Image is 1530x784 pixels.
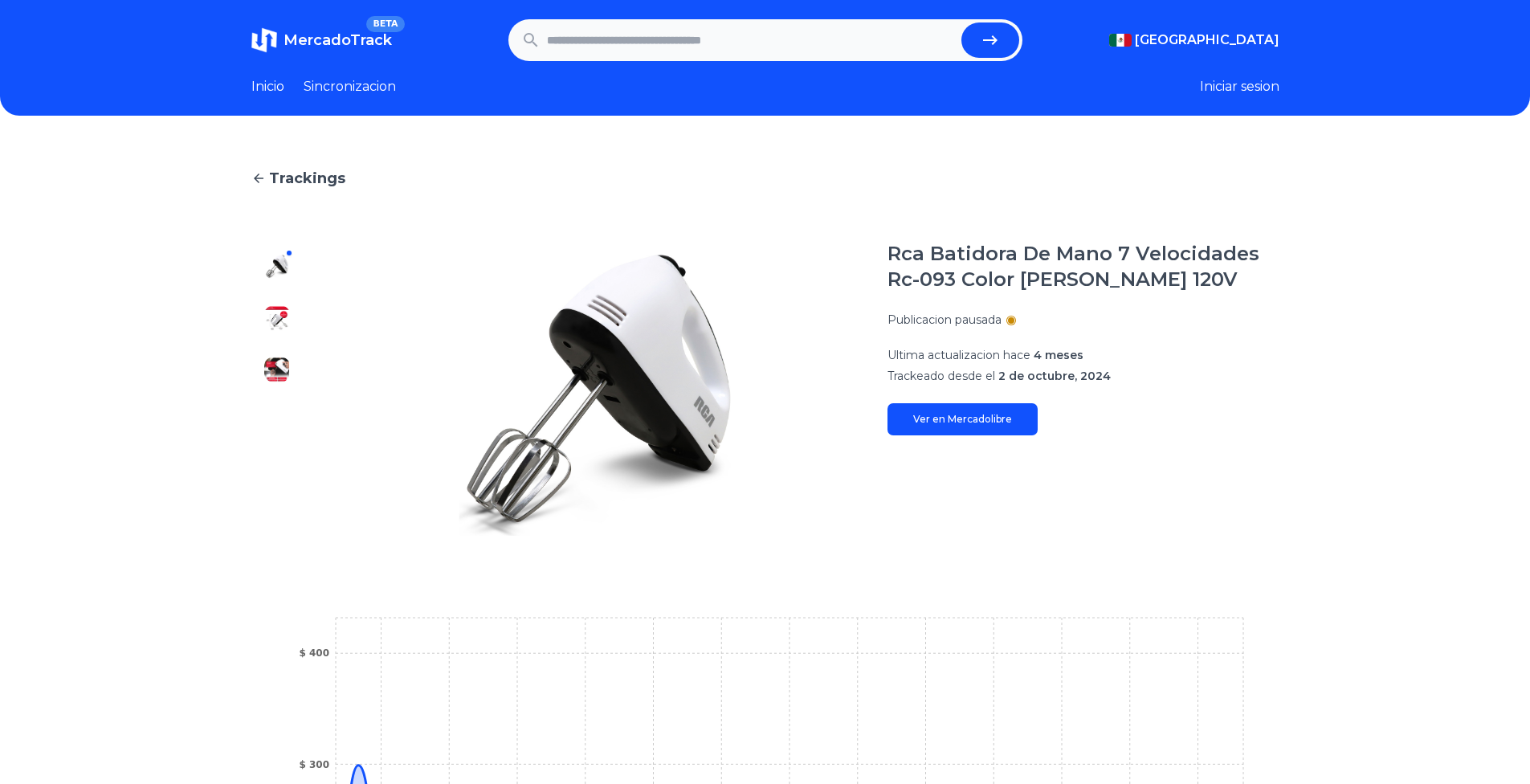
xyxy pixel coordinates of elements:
[1034,348,1083,362] span: 4 meses
[299,759,329,770] tspan: $ 300
[1109,34,1132,47] img: Mexico
[1200,77,1279,96] button: Iniciar sesion
[264,408,290,434] img: Rca Batidora De Mano 7 Velocidades Rc-093 Color Blanco 120V
[251,167,1279,190] a: Trackings
[284,31,392,49] span: MercadoTrack
[1109,31,1279,50] button: [GEOGRAPHIC_DATA]
[251,27,277,53] img: MercadoTrack
[335,241,855,549] img: Rca Batidora De Mano 7 Velocidades Rc-093 Color Blanco 120V
[887,348,1030,362] span: Ultima actualizacion hace
[1135,31,1279,50] span: [GEOGRAPHIC_DATA]
[299,647,329,659] tspan: $ 400
[251,77,284,96] a: Inicio
[887,369,995,383] span: Trackeado desde el
[366,16,404,32] span: BETA
[264,459,290,485] img: Rca Batidora De Mano 7 Velocidades Rc-093 Color Blanco 120V
[887,312,1002,328] p: Publicacion pausada
[264,305,290,331] img: Rca Batidora De Mano 7 Velocidades Rc-093 Color Blanco 120V
[887,403,1038,435] a: Ver en Mercadolibre
[264,511,290,537] img: Rca Batidora De Mano 7 Velocidades Rc-093 Color Blanco 120V
[251,27,392,53] a: MercadoTrackBETA
[304,77,396,96] a: Sincronizacion
[998,369,1111,383] span: 2 de octubre, 2024
[264,254,290,280] img: Rca Batidora De Mano 7 Velocidades Rc-093 Color Blanco 120V
[269,167,345,190] span: Trackings
[887,241,1279,292] h1: Rca Batidora De Mano 7 Velocidades Rc-093 Color [PERSON_NAME] 120V
[264,357,290,382] img: Rca Batidora De Mano 7 Velocidades Rc-093 Color Blanco 120V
